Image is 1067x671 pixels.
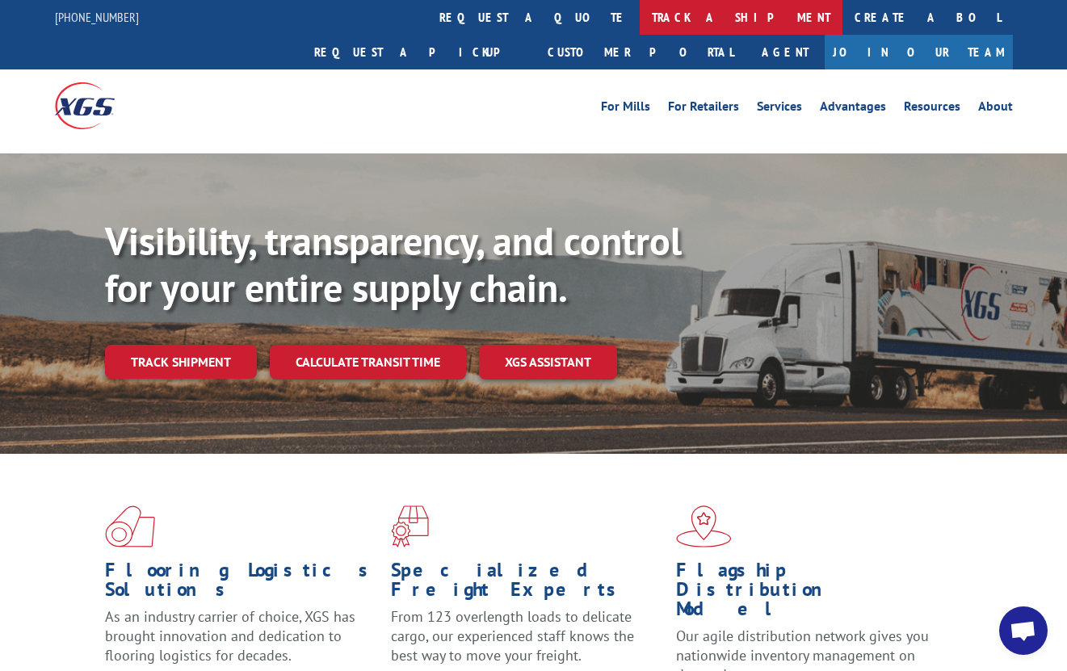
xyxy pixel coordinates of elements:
a: For Mills [601,100,650,118]
a: Resources [904,100,960,118]
a: Advantages [820,100,886,118]
img: xgs-icon-total-supply-chain-intelligence-red [105,505,155,547]
h1: Specialized Freight Experts [391,560,665,607]
a: Request a pickup [302,35,536,69]
a: About [978,100,1013,118]
a: [PHONE_NUMBER] [55,9,139,25]
a: Agent [746,35,825,69]
a: Customer Portal [536,35,746,69]
img: xgs-icon-focused-on-flooring-red [391,505,429,547]
a: For Retailers [668,100,739,118]
b: Visibility, transparency, and control for your entire supply chain. [105,216,682,312]
a: Services [757,100,802,118]
h1: Flooring Logistics Solutions [105,560,379,607]
a: Calculate transit time [270,345,466,380]
a: XGS ASSISTANT [479,345,617,380]
img: xgs-icon-flagship-distribution-model-red [676,505,732,547]
h1: Flagship Distribution Model [676,560,950,627]
span: As an industry carrier of choice, XGS has brought innovation and dedication to flooring logistics... [105,607,355,665]
a: Join Our Team [825,35,1013,69]
a: Track shipment [105,345,257,379]
div: Open chat [999,606,1048,655]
